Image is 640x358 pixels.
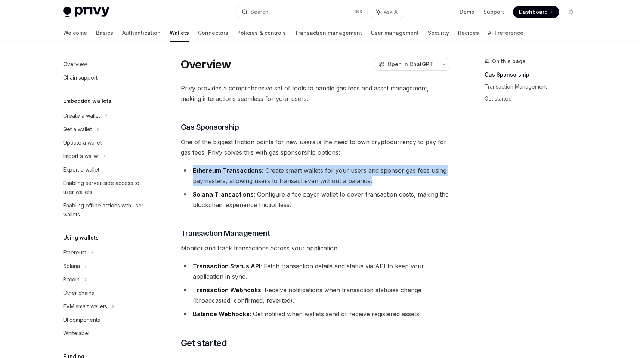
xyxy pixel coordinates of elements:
[181,189,450,210] li: : Configure a fee payer wallet to cover transaction costs, making the blockchain experience frict...
[193,262,260,270] strong: Transaction Status API
[63,248,86,257] div: Ethereum
[181,337,227,349] span: Get started
[57,71,153,84] a: Chain support
[387,61,433,68] span: Open in ChatGPT
[460,8,474,16] a: Demo
[57,199,153,221] a: Enabling offline actions with user wallets
[57,327,153,340] a: Whitelabel
[193,191,254,198] strong: Solana Transactions
[181,122,239,132] span: Gas Sponsorship
[295,24,362,42] a: Transaction management
[63,288,94,297] div: Other chains
[63,179,148,197] div: Enabling server-side access to user wallets
[181,285,450,306] li: : Receive notifications when transaction statuses change (broadcasted, confirmed, reverted).
[63,24,87,42] a: Welcome
[485,69,583,81] a: Gas Sponsorship
[63,302,107,311] div: EVM smart wallets
[181,243,450,253] span: Monitor and track transactions across your application:
[122,24,161,42] a: Authentication
[63,7,109,17] img: light logo
[237,24,286,42] a: Policies & controls
[384,8,399,16] span: Ask AI
[181,58,231,71] h1: Overview
[565,6,577,18] button: Toggle dark mode
[519,8,548,16] span: Dashboard
[181,228,270,238] span: Transaction Management
[63,329,89,338] div: Whitelabel
[63,125,92,134] div: Get a wallet
[63,111,100,120] div: Create a wallet
[63,201,148,219] div: Enabling offline actions with user wallets
[374,58,438,71] button: Open in ChatGPT
[236,5,367,19] button: Search...⌘K
[513,6,559,18] a: Dashboard
[181,261,450,282] li: : Fetch transaction details and status via API to keep your application in sync.
[57,163,153,176] a: Export a wallet
[63,262,80,271] div: Solana
[193,310,250,318] strong: Balance Webhooks
[57,58,153,71] a: Overview
[371,5,404,19] button: Ask AI
[193,286,261,294] strong: Transaction Webhooks
[181,83,450,104] span: Privy provides a comprehensive set of tools to handle gas fees and asset management, making inter...
[63,138,102,147] div: Update a wallet
[57,136,153,149] a: Update a wallet
[57,176,153,199] a: Enabling server-side access to user wallets
[371,24,419,42] a: User management
[63,152,99,161] div: Import a wallet
[181,165,450,186] li: : Create smart wallets for your users and sponsor gas fees using paymasters, allowing users to tr...
[181,309,450,319] li: : Get notified when wallets send or receive registered assets.
[458,24,479,42] a: Recipes
[483,8,504,16] a: Support
[63,233,99,242] h5: Using wallets
[63,315,100,324] div: UI components
[96,24,113,42] a: Basics
[428,24,449,42] a: Security
[63,275,80,284] div: Bitcoin
[63,60,87,69] div: Overview
[485,93,583,105] a: Get started
[193,167,262,174] strong: Ethereum Transactions
[488,24,523,42] a: API reference
[198,24,228,42] a: Connectors
[355,9,363,15] span: ⌘ K
[170,24,189,42] a: Wallets
[57,313,153,327] a: UI components
[63,73,98,82] div: Chain support
[485,81,583,93] a: Transaction Management
[63,165,99,174] div: Export a wallet
[57,286,153,300] a: Other chains
[492,57,526,66] span: On this page
[251,7,272,16] div: Search...
[63,96,111,105] h5: Embedded wallets
[181,137,450,158] span: One of the biggest friction points for new users is the need to own cryptocurrency to pay for gas...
